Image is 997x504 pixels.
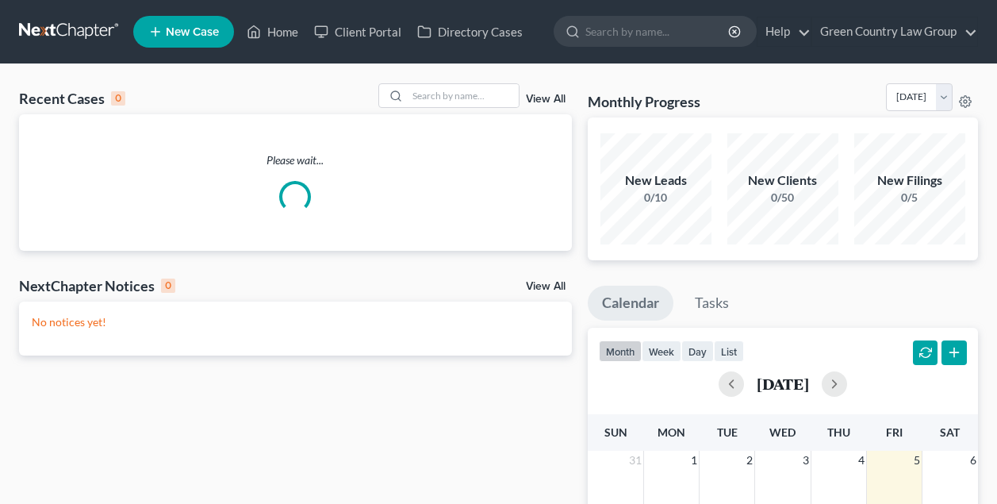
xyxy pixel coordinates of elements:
[854,190,965,206] div: 0/5
[745,451,754,470] span: 2
[588,92,700,111] h3: Monthly Progress
[642,340,681,362] button: week
[526,94,566,105] a: View All
[714,340,744,362] button: list
[585,17,730,46] input: Search by name...
[727,190,838,206] div: 0/50
[604,425,627,439] span: Sun
[769,425,796,439] span: Wed
[526,281,566,292] a: View All
[940,425,960,439] span: Sat
[757,375,809,392] h2: [DATE]
[32,314,559,330] p: No notices yet!
[689,451,699,470] span: 1
[19,89,125,108] div: Recent Cases
[912,451,922,470] span: 5
[600,171,711,190] div: New Leads
[681,340,714,362] button: day
[658,425,685,439] span: Mon
[857,451,866,470] span: 4
[854,171,965,190] div: New Filings
[727,171,838,190] div: New Clients
[886,425,903,439] span: Fri
[827,425,850,439] span: Thu
[588,286,673,321] a: Calendar
[968,451,978,470] span: 6
[19,276,175,295] div: NextChapter Notices
[306,17,409,46] a: Client Portal
[599,340,642,362] button: month
[111,91,125,106] div: 0
[239,17,306,46] a: Home
[19,152,572,168] p: Please wait...
[717,425,738,439] span: Tue
[812,17,977,46] a: Green Country Law Group
[681,286,743,321] a: Tasks
[627,451,643,470] span: 31
[801,451,811,470] span: 3
[600,190,711,206] div: 0/10
[757,17,811,46] a: Help
[408,84,519,107] input: Search by name...
[161,279,175,293] div: 0
[166,26,219,38] span: New Case
[409,17,531,46] a: Directory Cases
